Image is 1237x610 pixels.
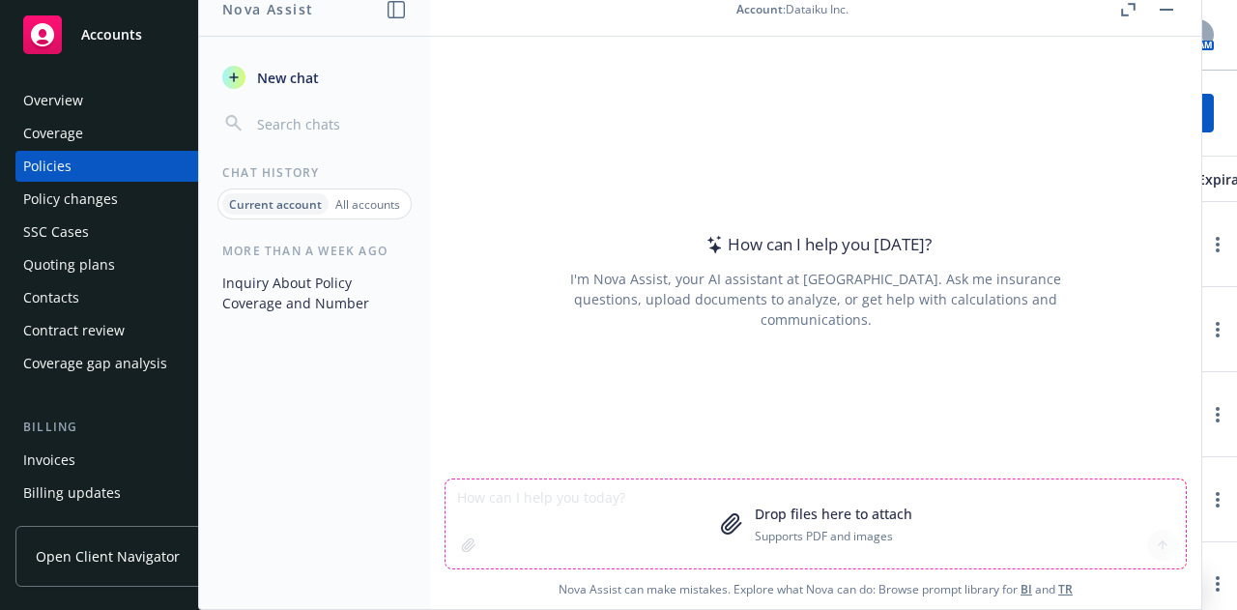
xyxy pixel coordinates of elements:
[253,110,407,137] input: Search chats
[1206,233,1229,256] a: more
[15,151,255,182] a: Policies
[335,196,400,213] p: All accounts
[15,85,255,116] a: Overview
[544,269,1087,330] div: I'm Nova Assist, your AI assistant at [GEOGRAPHIC_DATA]. Ask me insurance questions, upload docum...
[23,478,121,508] div: Billing updates
[23,151,72,182] div: Policies
[15,445,255,476] a: Invoices
[1206,318,1229,341] a: more
[15,118,255,149] a: Coverage
[15,184,255,215] a: Policy changes
[15,348,255,379] a: Coverage gap analysis
[81,27,142,43] span: Accounts
[15,418,255,437] div: Billing
[23,282,79,313] div: Contacts
[23,249,115,280] div: Quoting plans
[23,184,118,215] div: Policy changes
[23,217,89,247] div: SSC Cases
[15,249,255,280] a: Quoting plans
[15,282,255,313] a: Contacts
[755,504,912,524] p: Drop files here to attach
[15,8,255,62] a: Accounts
[755,528,912,544] p: Supports PDF and images
[229,196,322,213] p: Current account
[215,267,415,319] button: Inquiry About Policy Coverage and Number
[438,569,1194,609] span: Nova Assist can make mistakes. Explore what Nova can do: Browse prompt library for and
[199,243,430,259] div: More than a week ago
[23,118,83,149] div: Coverage
[23,85,83,116] div: Overview
[736,1,783,17] span: Account
[253,68,319,88] span: New chat
[23,348,167,379] div: Coverage gap analysis
[1206,488,1229,511] a: more
[1058,581,1073,597] a: TR
[1206,403,1229,426] a: more
[1206,572,1229,595] a: more
[736,1,849,17] div: : Dataiku Inc.
[1021,581,1032,597] a: BI
[15,478,255,508] a: Billing updates
[15,217,255,247] a: SSC Cases
[701,232,932,257] div: How can I help you [DATE]?
[15,315,255,346] a: Contract review
[36,546,180,566] span: Open Client Navigator
[23,315,125,346] div: Contract review
[23,445,75,476] div: Invoices
[199,164,430,181] div: Chat History
[215,60,415,95] button: New chat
